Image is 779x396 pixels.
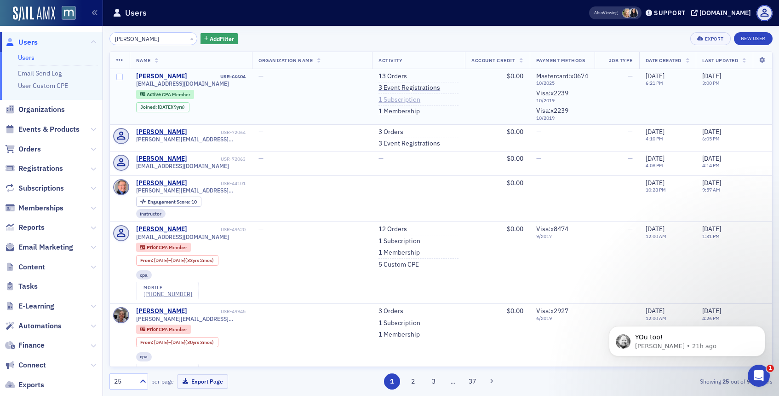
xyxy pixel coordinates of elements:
div: cpa [136,352,152,361]
time: 6:21 PM [646,80,663,86]
a: Prior CPA Member [140,326,187,332]
a: Tasks [5,281,38,291]
time: 4:14 PM [702,162,720,169]
div: cpa [136,270,152,280]
span: Visa : x2239 [536,89,568,97]
span: [DATE] [171,339,185,345]
button: Gif picker [29,302,36,309]
div: Also [594,10,603,16]
span: CPA Member [159,244,187,250]
button: go back [6,4,23,21]
a: [PERSON_NAME] [136,155,187,163]
a: 1 Membership [378,331,420,339]
span: … [447,377,459,385]
div: instructor [136,209,166,218]
span: [DATE] [154,339,168,345]
div: From: 1987-03-19 00:00:00 [136,337,218,347]
span: [DATE] [158,104,172,110]
a: Connect [5,360,46,370]
span: Engagement Score : [148,198,191,205]
p: The team can also help [45,12,115,21]
span: — [536,179,541,187]
div: [PERSON_NAME] [136,179,187,187]
button: Upload attachment [44,302,51,309]
span: Prior [147,326,159,332]
span: — [628,225,633,233]
button: Export Page [177,374,228,389]
a: View Homepage [55,6,76,22]
span: CPA Member [159,326,187,332]
span: [DATE] [646,179,664,187]
div: Engagement Score: 10 [136,197,201,207]
img: SailAMX [13,6,55,21]
div: USR-72063 [189,156,246,162]
span: [DATE] [702,179,721,187]
span: — [628,154,633,163]
span: — [258,307,263,315]
a: 5 Custom CPE [378,261,419,269]
div: USR-72064 [189,129,246,135]
span: Rebekah Olson [622,8,632,18]
input: Search… [109,32,197,45]
span: [PERSON_NAME][EMAIL_ADDRESS][DOMAIN_NAME] [136,136,246,143]
span: — [628,179,633,187]
a: [PHONE_NUMBER] [143,291,192,297]
a: 1 Membership [378,249,420,257]
div: [PERSON_NAME] [136,72,187,81]
span: — [536,154,541,163]
a: Events & Products [5,124,80,134]
span: Subscriptions [18,183,64,193]
span: Prior [147,244,159,250]
a: Content [5,262,45,272]
span: Profile [756,5,773,21]
div: Joined: 2016-08-04 00:00:00 [136,102,189,112]
a: Users [5,37,38,47]
span: Events & Products [18,124,80,134]
div: 25 [114,377,134,386]
div: – (30yrs 3mos) [154,339,214,345]
span: Registrations [18,163,63,174]
span: Visa : x2239 [536,106,568,115]
div: Support [654,9,686,17]
a: 1 Subscription [378,319,420,327]
a: 12 Orders [378,225,407,233]
img: SailAMX [62,6,76,20]
textarea: Message… [8,282,176,298]
div: Historic Join Date - don't check Historic Membership Type - if the license shows a type add it, i... [15,61,143,134]
div: [PERSON_NAME]. Thank you, I try that. I think he reached out last year and we were unable to find... [40,221,169,248]
span: Payment Methods [536,57,585,64]
button: 3 [426,373,442,390]
span: Date Created [646,57,682,64]
span: $0.00 [507,225,523,233]
button: 2 [405,373,421,390]
a: Prior CPA Member [140,245,187,250]
span: Tasks [18,281,38,291]
a: 1 Subscription [378,237,420,245]
time: 4:08 PM [646,162,663,169]
strong: 25 [721,377,731,385]
button: × [188,34,196,42]
span: [DATE] [646,154,664,163]
time: 4:10 PM [646,135,663,142]
h1: Users [125,7,147,18]
span: Reports [18,222,45,233]
span: Exports [18,380,44,390]
span: — [258,179,263,187]
span: Active [147,91,162,98]
span: Visa : x8474 [536,225,568,233]
a: 3 Event Registrations [378,140,440,148]
a: 3 Event Registrations [378,84,440,92]
time: 1:31 PM [702,233,720,239]
span: Content [18,262,45,272]
span: 10 / 2019 [536,98,588,104]
a: Email Send Log [18,69,62,77]
div: (9yrs) [158,104,185,110]
span: Activity [378,57,402,64]
strong: 905 [745,377,758,385]
a: [PERSON_NAME] [136,307,187,315]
